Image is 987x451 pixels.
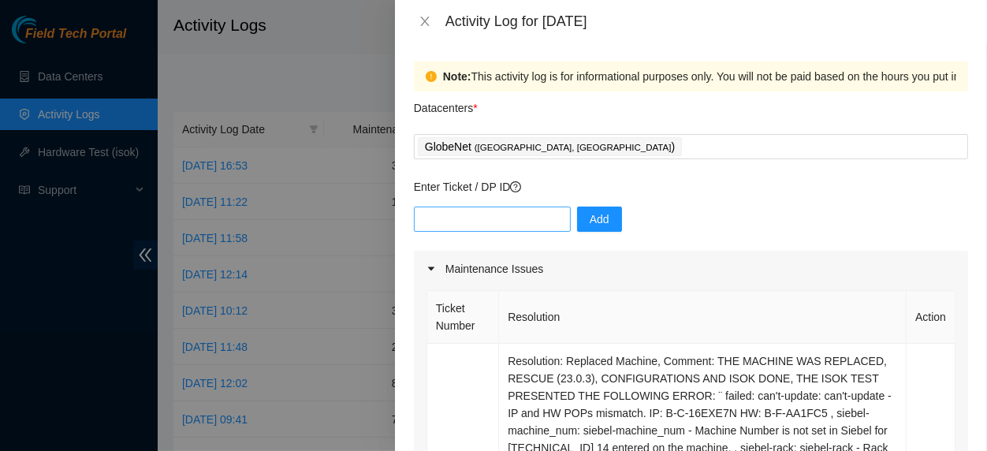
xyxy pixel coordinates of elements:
[419,15,431,28] span: close
[414,178,968,196] p: Enter Ticket / DP ID
[426,264,436,274] span: caret-right
[414,91,478,117] p: Datacenters
[445,13,968,30] div: Activity Log for [DATE]
[510,181,521,192] span: question-circle
[425,138,675,156] p: GlobeNet )
[414,251,968,287] div: Maintenance Issues
[590,211,609,228] span: Add
[427,291,499,344] th: Ticket Number
[499,291,907,344] th: Resolution
[414,14,436,29] button: Close
[475,143,672,152] span: ( [GEOGRAPHIC_DATA], [GEOGRAPHIC_DATA]
[907,291,955,344] th: Action
[577,207,622,232] button: Add
[426,71,437,82] span: exclamation-circle
[443,68,471,85] strong: Note:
